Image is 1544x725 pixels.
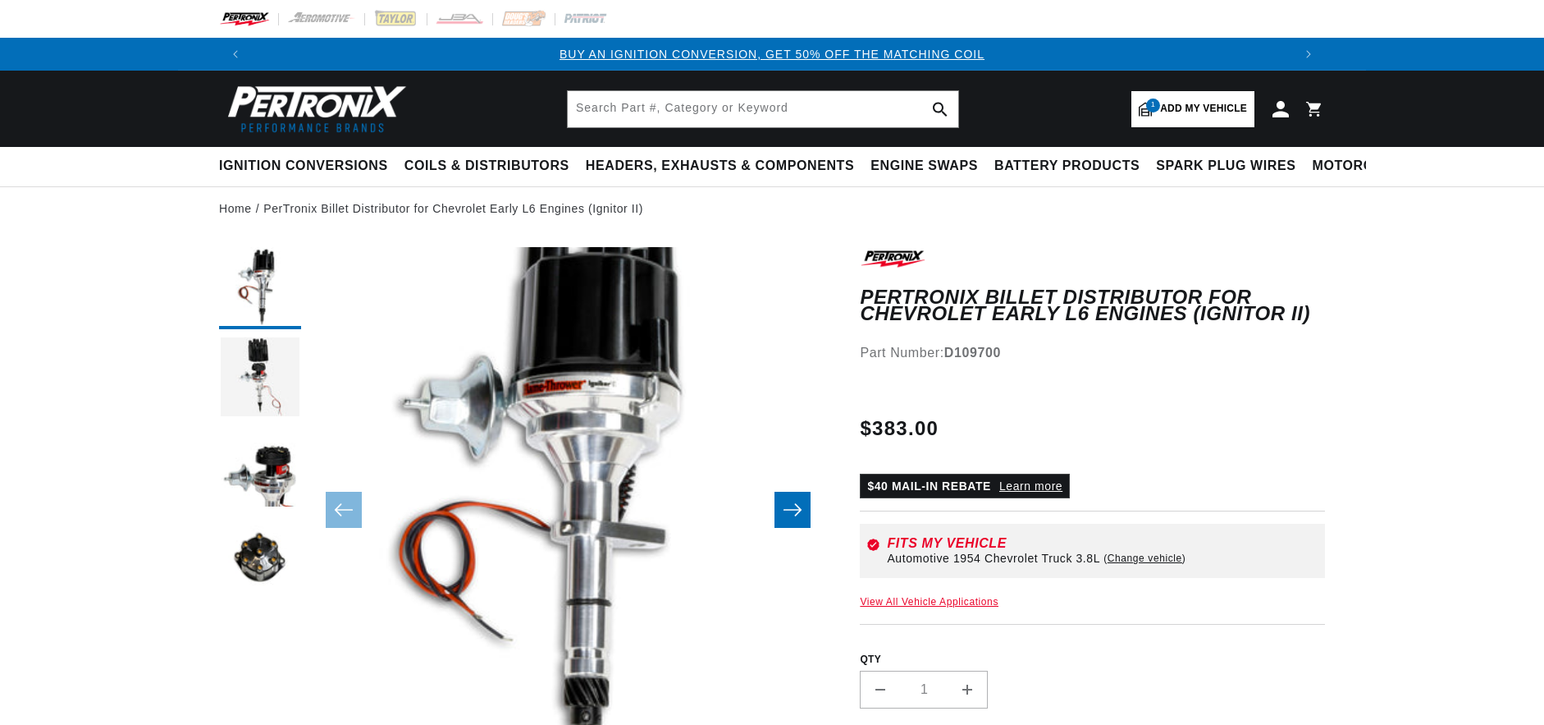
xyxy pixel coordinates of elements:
[860,596,998,608] a: View All Vehicle Applications
[1313,158,1410,175] span: Motorcycle
[860,653,1325,667] label: QTY
[586,158,854,175] span: Headers, Exhausts & Components
[219,158,388,175] span: Ignition Conversions
[252,45,1292,63] div: 1 of 3
[994,158,1140,175] span: Battery Products
[1146,99,1160,112] span: 1
[578,147,862,186] summary: Headers, Exhausts & Components
[1292,38,1325,71] button: Translation missing: en.sections.announcements.next_announcement
[944,346,1001,360] strong: D109700
[860,474,1070,498] p: $40 MAIL-IN REBATE
[1103,552,1185,565] a: Change vehicle
[860,342,1325,364] div: Part Number:
[860,414,939,443] span: $383.00
[887,537,1318,550] div: Fits my vehicle
[219,38,252,71] button: Translation missing: en.sections.announcements.previous_announcement
[219,518,301,600] button: Load image 4 in gallery view
[860,289,1325,323] h1: PerTronix Billet Distributor for Chevrolet Early L6 Engines (Ignitor II)
[219,247,301,329] button: Load image 1 in gallery view
[263,200,643,218] a: PerTronix Billet Distributor for Chevrolet Early L6 Engines (Ignitor II)
[560,48,984,61] a: BUY AN IGNITION CONVERSION, GET 50% OFF THE MATCHING COIL
[1304,147,1418,186] summary: Motorcycle
[986,147,1148,186] summary: Battery Products
[887,552,1100,565] span: Automotive 1954 Chevrolet Truck 3.8L
[922,91,958,127] button: search button
[774,492,811,528] button: Slide right
[862,147,986,186] summary: Engine Swaps
[568,91,958,127] input: Search Part #, Category or Keyword
[219,147,396,186] summary: Ignition Conversions
[870,158,978,175] span: Engine Swaps
[219,200,1325,218] nav: breadcrumbs
[326,492,362,528] button: Slide left
[219,428,301,510] button: Load image 3 in gallery view
[219,337,301,420] button: Load image 2 in gallery view
[404,158,569,175] span: Coils & Distributors
[1160,101,1247,117] span: Add my vehicle
[219,200,252,218] a: Home
[396,147,578,186] summary: Coils & Distributors
[1148,147,1304,186] summary: Spark Plug Wires
[252,45,1292,63] div: Announcement
[1156,158,1295,175] span: Spark Plug Wires
[1131,91,1254,127] a: 1Add my vehicle
[999,480,1062,493] a: Learn more
[178,38,1366,71] slideshow-component: Translation missing: en.sections.announcements.announcement_bar
[219,80,408,137] img: Pertronix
